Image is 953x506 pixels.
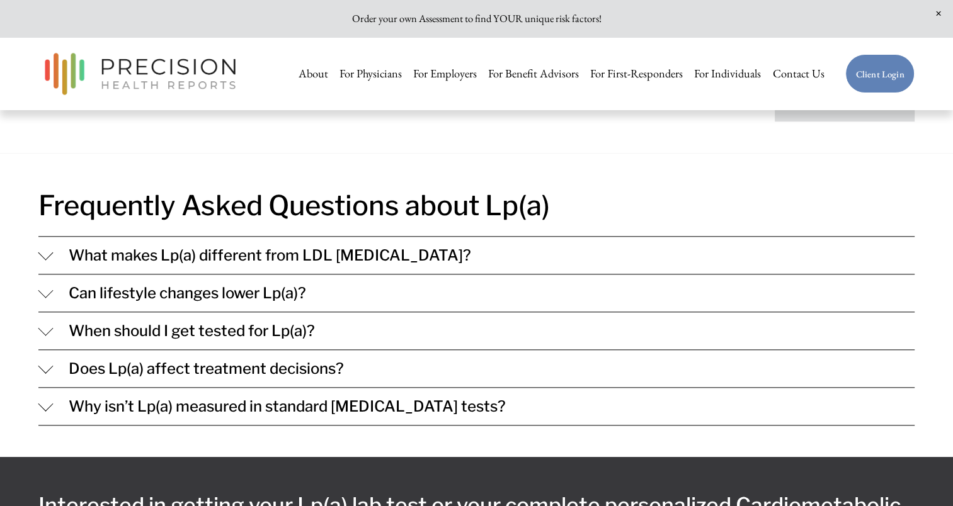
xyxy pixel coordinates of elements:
span: Can lifestyle changes lower Lp(a)? [54,284,915,302]
a: For Benefit Advisors [488,61,579,86]
a: Contact Us [772,61,824,86]
a: For Physicians [340,61,402,86]
iframe: Chat Widget [727,346,953,506]
button: Why isn’t Lp(a) measured in standard [MEDICAL_DATA] tests? [38,388,915,425]
h2: Frequently Asked Questions about Lp(a) [38,184,915,228]
button: Can lifestyle changes lower Lp(a)? [38,274,915,312]
button: Does Lp(a) affect treatment decisions? [38,350,915,387]
a: About [299,61,328,86]
span: Why isn’t Lp(a) measured in standard [MEDICAL_DATA] tests? [54,397,915,415]
button: When should I get tested for Lp(a)? [38,312,915,349]
span: Does Lp(a) affect treatment decisions? [54,359,915,378]
img: Precision Health Reports [38,47,243,101]
a: For First-Responders [590,61,683,86]
a: For Employers [413,61,477,86]
a: Client Login [845,54,915,94]
span: What makes Lp(a) different from LDL [MEDICAL_DATA]? [54,246,915,264]
a: For Individuals [694,61,761,86]
button: What makes Lp(a) different from LDL [MEDICAL_DATA]? [38,237,915,274]
span: When should I get tested for Lp(a)? [54,322,915,340]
